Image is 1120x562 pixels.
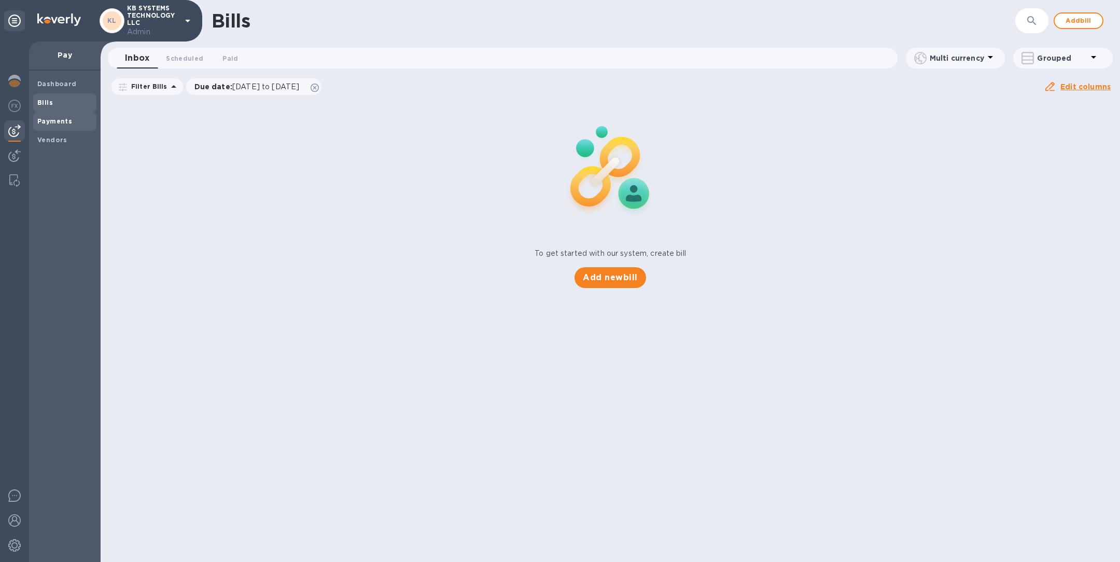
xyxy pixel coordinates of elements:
[37,117,72,125] b: Payments
[1054,12,1103,29] button: Addbill
[166,53,203,64] span: Scheduled
[125,51,149,65] span: Inbox
[127,26,179,37] p: Admin
[8,100,21,112] img: Foreign exchange
[194,81,305,92] p: Due date :
[37,50,92,60] p: Pay
[212,10,250,32] h1: Bills
[37,136,67,144] b: Vendors
[1037,53,1087,63] p: Grouped
[222,53,238,64] span: Paid
[930,53,984,63] p: Multi currency
[37,13,81,26] img: Logo
[186,78,322,95] div: Due date:[DATE] to [DATE]
[127,82,167,91] p: Filter Bills
[107,17,117,24] b: KL
[1063,15,1094,27] span: Add bill
[1060,83,1111,91] u: Edit columns
[127,5,179,37] p: KB SYSTEMS TECHNOLOGY LLC
[4,10,25,31] div: Unpin categories
[575,267,646,288] button: Add newbill
[37,99,53,106] b: Bills
[583,271,637,284] span: Add new bill
[232,83,299,91] span: [DATE] to [DATE]
[37,80,77,88] b: Dashboard
[535,248,686,259] p: To get started with our system, create bill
